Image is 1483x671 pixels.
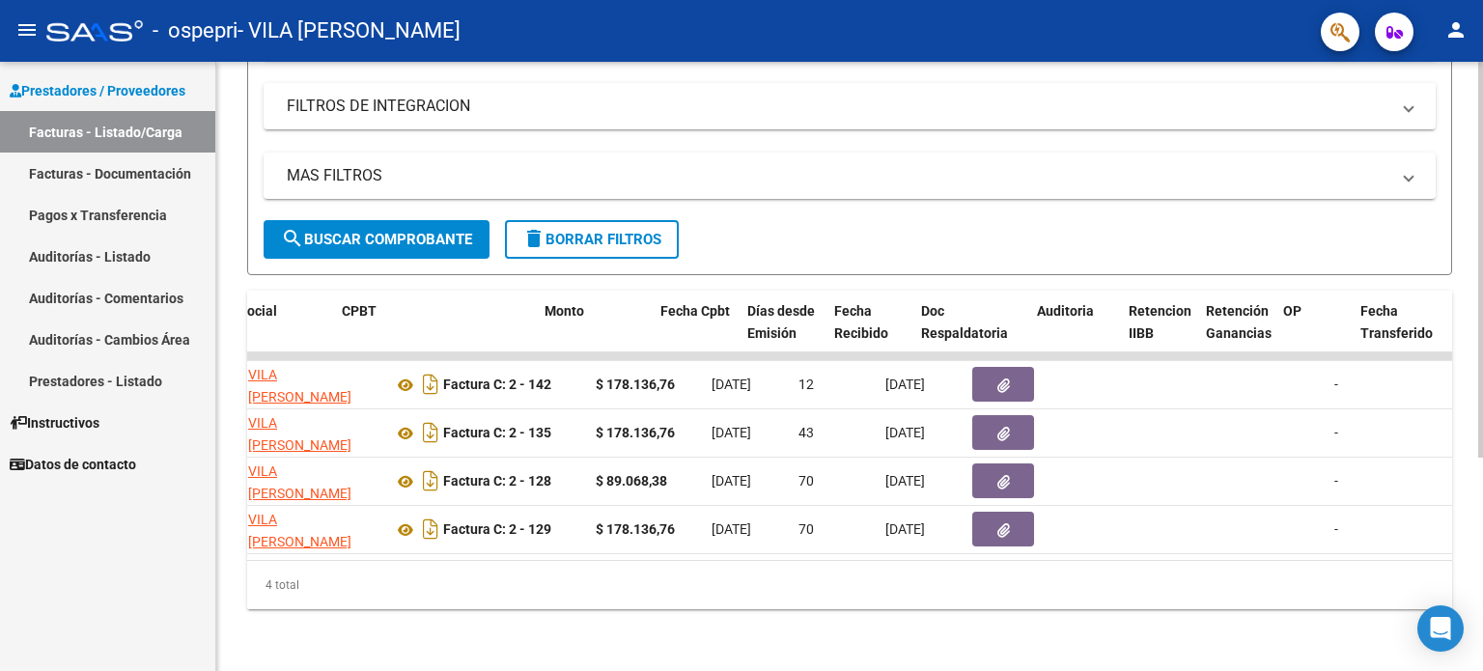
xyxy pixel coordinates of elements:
button: Buscar Comprobante [264,220,490,259]
mat-icon: search [281,227,304,250]
datatable-header-cell: Doc Respaldatoria [913,291,1029,376]
div: 27308359250 [248,412,378,453]
strong: Factura C: 2 - 142 [443,377,551,393]
span: - [1334,521,1338,537]
datatable-header-cell: CPBT [334,291,537,376]
strong: Factura C: 2 - 128 [443,474,551,489]
div: 27308359250 [248,461,378,501]
span: [DATE] [885,473,925,489]
span: Días desde Emisión [747,303,815,341]
span: 43 [798,425,814,440]
mat-expansion-panel-header: FILTROS DE INTEGRACION [264,83,1436,129]
span: [DATE] [712,377,751,392]
span: Fecha Cpbt [660,303,730,319]
div: 27308359250 [248,509,378,549]
span: 70 [798,521,814,537]
strong: Factura C: 2 - 135 [443,426,551,441]
datatable-header-cell: Días desde Emisión [740,291,826,376]
span: Borrar Filtros [522,231,661,248]
mat-expansion-panel-header: MAS FILTROS [264,153,1436,199]
span: [DATE] [885,521,925,537]
strong: $ 89.068,38 [596,473,667,489]
datatable-header-cell: Fecha Recibido [826,291,913,376]
strong: $ 178.136,76 [596,521,675,537]
span: Datos de contacto [10,454,136,475]
datatable-header-cell: Razón Social [189,291,334,376]
span: 12 [798,377,814,392]
span: - [1334,425,1338,440]
span: - [1334,377,1338,392]
datatable-header-cell: Retencion IIBB [1121,291,1198,376]
datatable-header-cell: Monto [537,291,653,376]
div: 4 total [247,561,1452,609]
span: CPBT [342,303,377,319]
span: Razón Social [197,303,277,319]
strong: $ 178.136,76 [596,425,675,440]
strong: Factura C: 2 - 129 [443,522,551,538]
datatable-header-cell: Fecha Transferido [1353,291,1459,376]
div: Open Intercom Messenger [1417,605,1464,652]
span: Prestadores / Proveedores [10,80,185,101]
span: [DATE] [885,425,925,440]
datatable-header-cell: Retención Ganancias [1198,291,1275,376]
i: Descargar documento [418,417,443,448]
span: VILA [PERSON_NAME] [248,367,351,405]
span: [DATE] [712,425,751,440]
span: Fecha Recibido [834,303,888,341]
span: [DATE] [885,377,925,392]
datatable-header-cell: OP [1275,291,1353,376]
span: Retencion IIBB [1129,303,1191,341]
span: Monto [545,303,584,319]
span: 70 [798,473,814,489]
span: Instructivos [10,412,99,433]
span: Buscar Comprobante [281,231,472,248]
mat-panel-title: FILTROS DE INTEGRACION [287,96,1389,117]
mat-icon: person [1444,18,1468,42]
span: - [1334,473,1338,489]
span: Doc Respaldatoria [921,303,1008,341]
span: Fecha Transferido [1360,303,1433,341]
span: - ospepri [153,10,238,52]
mat-panel-title: MAS FILTROS [287,165,1389,186]
span: [DATE] [712,473,751,489]
span: Auditoria [1037,303,1094,319]
mat-icon: delete [522,227,546,250]
strong: $ 178.136,76 [596,377,675,392]
span: OP [1283,303,1301,319]
i: Descargar documento [418,465,443,496]
span: VILA [PERSON_NAME] [248,415,351,453]
datatable-header-cell: Fecha Cpbt [653,291,740,376]
mat-icon: menu [15,18,39,42]
i: Descargar documento [418,514,443,545]
span: VILA [PERSON_NAME] [248,463,351,501]
span: VILA [PERSON_NAME] [248,512,351,549]
div: 27308359250 [248,364,378,405]
span: Retención Ganancias [1206,303,1272,341]
datatable-header-cell: Auditoria [1029,291,1121,376]
button: Borrar Filtros [505,220,679,259]
span: [DATE] [712,521,751,537]
i: Descargar documento [418,369,443,400]
span: - VILA [PERSON_NAME] [238,10,461,52]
